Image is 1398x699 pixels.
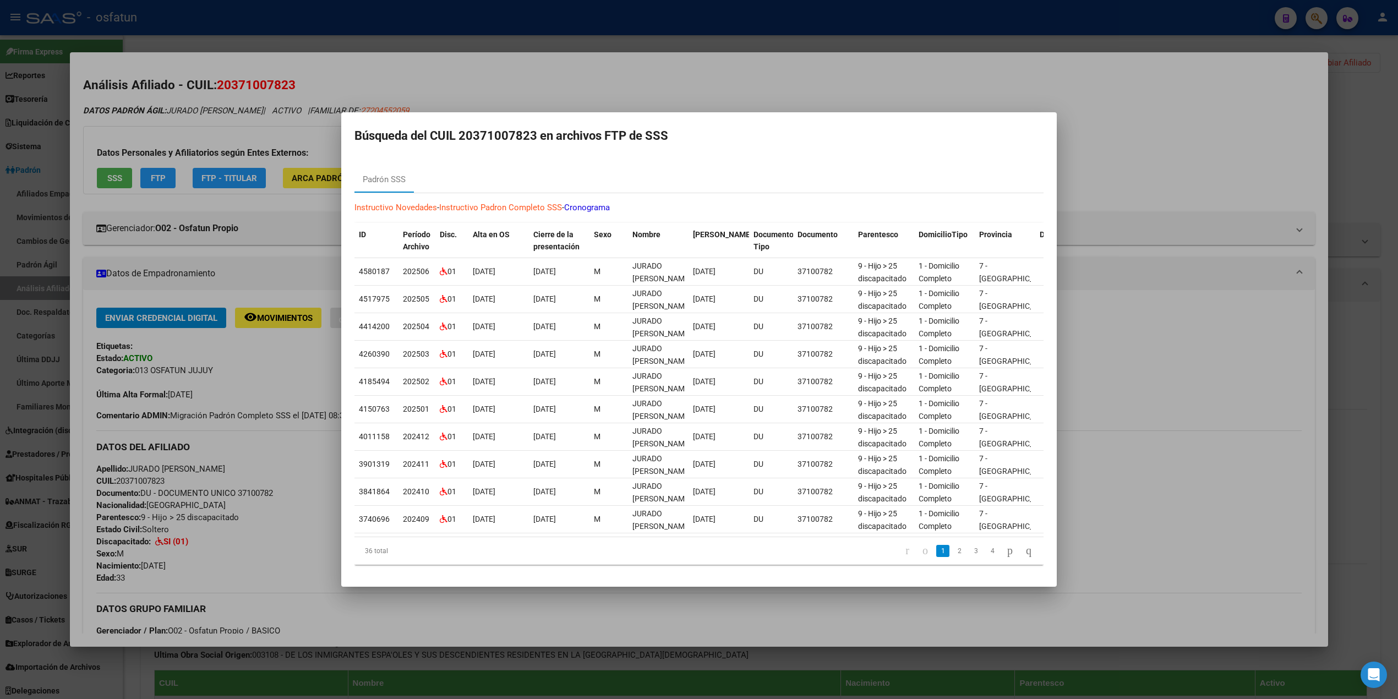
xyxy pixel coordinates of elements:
div: 37100782 [798,485,849,498]
div: 01 [440,513,464,526]
span: Parentesco [858,230,898,239]
span: [DATE] [533,377,556,386]
datatable-header-cell: Provincia [975,223,1035,259]
span: 202502 [403,377,429,386]
a: 1 [936,545,949,557]
div: Padrón SSS [363,173,406,186]
span: 4150763 [359,405,390,413]
span: [PERSON_NAME]. [693,230,755,239]
span: M [594,377,600,386]
span: 4517975 [359,294,390,303]
datatable-header-cell: Documento [793,223,854,259]
div: DU [753,293,789,305]
span: M [594,405,600,413]
div: 01 [440,485,464,498]
span: JURADO JOAQUIN NICOLAS [632,344,691,365]
span: 1 - Domicilio Completo [919,399,959,421]
span: [DATE] [693,405,716,413]
span: 202501 [403,405,429,413]
span: Documento [798,230,838,239]
span: [DATE] [693,322,716,331]
a: go to last page [1021,545,1036,557]
span: [DATE] [693,294,716,303]
div: Open Intercom Messenger [1361,662,1387,688]
div: 37100782 [798,430,849,443]
span: [DATE] [533,267,556,276]
span: 7 - [GEOGRAPHIC_DATA] [979,316,1053,338]
datatable-header-cell: Cierre de la presentación [529,223,589,259]
div: 01 [440,403,464,416]
span: 9 - Hijo > 25 discapacitado [858,427,906,448]
div: DU [753,265,789,278]
span: 9 - Hijo > 25 discapacitado [858,261,906,283]
span: [DATE] [533,322,556,331]
span: [DATE] [693,432,716,441]
span: 202410 [403,487,429,496]
span: 7 - [GEOGRAPHIC_DATA] [979,427,1053,448]
datatable-header-cell: DomicilioTipo [914,223,975,259]
span: Sexo [594,230,611,239]
span: [DATE] [533,432,556,441]
span: DomicilioTipo [919,230,968,239]
span: [DATE] [693,487,716,496]
span: 9 - Hijo > 25 discapacitado [858,509,906,531]
li: page 4 [984,542,1001,560]
datatable-header-cell: Sexo [589,223,628,259]
div: 37100782 [798,375,849,388]
div: 37100782 [798,265,849,278]
span: ID [359,230,366,239]
span: Cierre de la presentación [533,230,580,252]
span: Nombre [632,230,660,239]
span: 1 - Domicilio Completo [919,344,959,365]
div: 37100782 [798,458,849,471]
div: DU [753,403,789,416]
span: M [594,294,600,303]
span: M [594,432,600,441]
span: 9 - Hijo > 25 discapacitado [858,316,906,338]
span: Departamento [1040,230,1090,239]
span: [DATE] [473,487,495,496]
span: JURADO JOAQUIN NICOLAS [632,316,691,338]
a: go to previous page [918,545,933,557]
datatable-header-cell: Período Archivo [398,223,435,259]
datatable-header-cell: Parentesco [854,223,914,259]
span: M [594,487,600,496]
h2: Búsqueda del CUIL 20371007823 en archivos FTP de SSS [354,125,1044,146]
datatable-header-cell: Disc. [435,223,468,259]
span: [DATE] [473,377,495,386]
span: 1 - Domicilio Completo [919,482,959,503]
span: 7 - [GEOGRAPHIC_DATA] [979,344,1053,365]
datatable-header-cell: Alta en OS [468,223,529,259]
span: 3740696 [359,515,390,523]
div: 37100782 [798,293,849,305]
p: - - [354,201,1044,214]
datatable-header-cell: Documento Tipo [749,223,793,259]
li: page 1 [935,542,951,560]
span: 7 - [GEOGRAPHIC_DATA] [979,261,1053,283]
span: [DATE] [693,267,716,276]
span: 7 - [GEOGRAPHIC_DATA] [979,289,1053,310]
span: [DATE] [473,432,495,441]
div: DU [753,513,789,526]
div: 37100782 [798,320,849,333]
div: DU [753,430,789,443]
div: 01 [440,348,464,361]
div: 01 [440,265,464,278]
span: 1 - Domicilio Completo [919,316,959,338]
span: M [594,460,600,468]
span: [DATE] [533,349,556,358]
span: [DATE] [533,294,556,303]
span: 3841864 [359,487,390,496]
span: 4414200 [359,322,390,331]
a: go to next page [1002,545,1018,557]
span: JURADO JOAQUIN NICOLAS [632,454,691,476]
span: Provincia [979,230,1012,239]
span: 202411 [403,460,429,468]
span: 4011158 [359,432,390,441]
span: 7 - [GEOGRAPHIC_DATA] [979,372,1053,393]
span: 202503 [403,349,429,358]
span: M [594,349,600,358]
div: 01 [440,375,464,388]
span: M [594,322,600,331]
datatable-header-cell: Fecha Nac. [689,223,749,259]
